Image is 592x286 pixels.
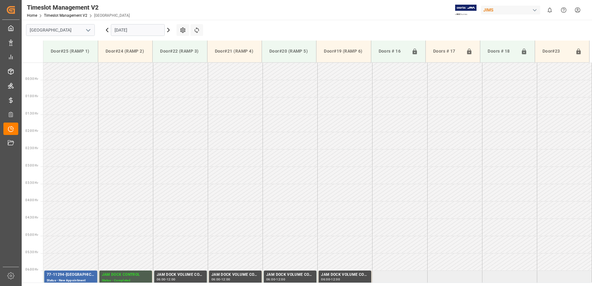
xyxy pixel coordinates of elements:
div: Doors # 17 [431,45,464,57]
input: DD.MM.YYYY [111,24,165,36]
button: JIMS [481,4,543,16]
a: Home [27,13,37,18]
div: Door#20 (RAMP 5) [267,45,311,57]
a: Timeslot Management V2 [44,13,87,18]
span: 02:30 Hr [25,146,38,150]
div: 12:00 [276,278,285,281]
input: Type to search/select [26,24,95,36]
div: - [330,278,331,281]
span: 05:00 Hr [25,233,38,236]
div: Status - Completed [102,278,150,283]
span: 04:30 Hr [25,216,38,219]
div: Door#19 (RAMP 6) [321,45,366,57]
div: Doors # 16 [376,45,409,57]
div: - [220,278,221,281]
div: Door#24 (RAMP 2) [103,45,147,57]
span: 03:00 Hr [25,164,38,167]
div: 06:00 [266,278,275,281]
button: Help Center [557,3,571,17]
button: show 0 new notifications [543,3,557,17]
span: 01:00 Hr [25,94,38,98]
span: 03:30 Hr [25,181,38,184]
div: 77-11294-[GEOGRAPHIC_DATA] [47,272,95,278]
div: 06:00 [157,278,166,281]
div: 06:00 [211,278,220,281]
button: open menu [83,25,93,35]
div: Doors # 18 [485,45,518,57]
div: Door#21 (RAMP 4) [212,45,257,57]
div: Door#25 (RAMP 1) [48,45,93,57]
span: 04:00 Hr [25,198,38,202]
div: JAM DOCK VOLUME CONTROL [266,272,314,278]
div: JIMS [481,6,540,15]
div: 12:00 [167,278,176,281]
div: 12:00 [331,278,340,281]
div: JAM DOCK CONTROL [102,272,150,278]
span: 05:30 Hr [25,250,38,254]
div: JAM DOCK VOLUME CONTROL [157,272,204,278]
div: Door#22 (RAMP 3) [158,45,202,57]
div: 06:00 [321,278,330,281]
div: 12:00 [221,278,230,281]
span: 02:00 Hr [25,129,38,132]
div: JAM DOCK VOLUME CONTROL [321,272,369,278]
div: - [275,278,276,281]
div: JAM DOCK VOLUME CONTROL [211,272,259,278]
div: Timeslot Management V2 [27,3,130,12]
div: Status - New Appointment [47,278,95,283]
span: 01:30 Hr [25,112,38,115]
div: - [166,278,167,281]
img: Exertis%20JAM%20-%20Email%20Logo.jpg_1722504956.jpg [455,5,477,15]
span: 06:00 Hr [25,268,38,271]
div: Door#23 [540,45,573,57]
span: 00:30 Hr [25,77,38,80]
